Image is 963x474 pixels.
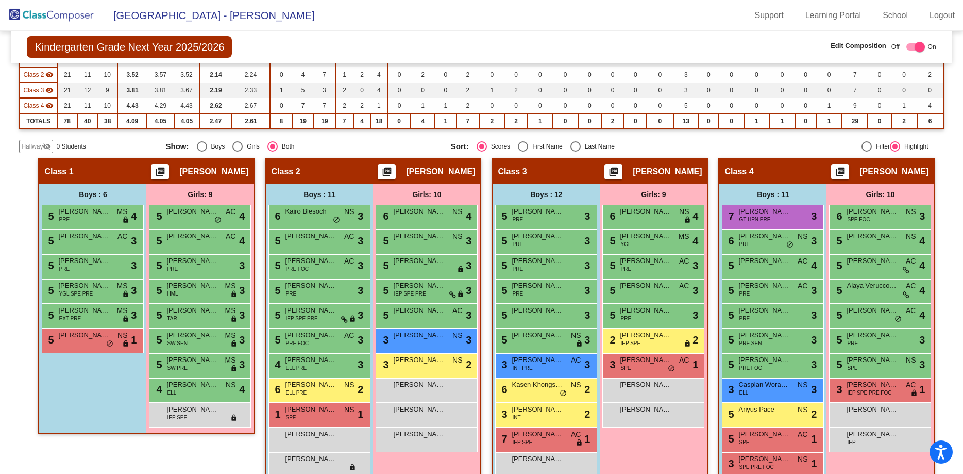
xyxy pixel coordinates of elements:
td: 0 [891,83,917,98]
td: 0 [647,83,673,98]
td: 0 [270,98,292,113]
td: 7 [314,67,335,83]
td: 1 [891,98,917,113]
span: 5 [607,235,615,247]
span: [PERSON_NAME] [847,231,898,241]
td: 2 [504,83,528,98]
span: 7 [725,210,734,222]
span: MS [678,231,689,242]
td: Liz Escutia - No Class Name [20,98,57,113]
td: 2.62 [199,98,231,113]
td: 21 [57,83,77,98]
div: Boys : 11 [719,184,826,205]
a: Logout [921,7,963,24]
td: 13 [673,113,699,129]
td: 0 [624,113,647,129]
td: 1 [816,98,842,113]
td: 0 [387,83,411,98]
td: 0 [553,98,578,113]
td: 4 [292,67,314,83]
span: PRE [59,216,70,223]
td: Katrin Lemmon - No Class Name [20,67,57,83]
span: On [928,42,936,52]
td: 4.43 [174,98,200,113]
td: 2 [335,98,353,113]
div: Girls: 9 [600,184,707,205]
span: [PERSON_NAME] [285,231,336,241]
td: 0 [528,67,553,83]
mat-icon: picture_as_pdf [154,167,166,181]
span: PRE [739,240,750,248]
td: 21 [57,67,77,83]
td: 7 [314,98,335,113]
td: 0 [816,83,842,98]
td: 2 [479,113,504,129]
td: 4 [370,83,387,98]
div: Filter [872,142,890,151]
td: 0 [387,98,411,113]
td: 0 [601,98,624,113]
span: Class 2 [23,70,44,79]
td: 0 [868,113,891,129]
td: 0 [578,83,601,98]
td: 1 [769,113,796,129]
td: 0 [270,67,292,83]
td: 2.61 [232,113,271,129]
div: Boys [207,142,225,151]
button: Print Students Details [151,164,169,179]
span: PRE [512,240,523,248]
td: 2 [457,98,480,113]
td: 1 [479,83,504,98]
td: 0 [769,83,796,98]
td: 0 [553,67,578,83]
span: AC [344,256,354,267]
td: 2 [457,67,480,83]
span: [PERSON_NAME] [847,206,898,217]
mat-icon: visibility [45,86,54,94]
span: [PERSON_NAME] [738,231,790,241]
td: 7 [335,113,353,129]
span: 5 [499,235,507,247]
td: 0 [816,67,842,83]
span: 3 [131,233,137,249]
mat-icon: picture_as_pdf [607,167,620,181]
div: Girls: 9 [146,184,254,205]
td: 0 [744,67,769,83]
span: 4 [692,208,698,224]
td: 21 [57,98,77,113]
span: AC [679,256,689,267]
td: 0 [699,83,719,98]
td: 3.52 [117,67,147,83]
span: lock [122,216,129,224]
span: 5 [380,235,388,247]
span: AC [906,256,916,267]
td: 0 [719,67,744,83]
td: 0 [387,113,411,129]
span: 6 [380,210,388,222]
span: Class 1 [44,167,73,177]
span: 5 [154,235,162,247]
td: 0 [744,83,769,98]
span: [PERSON_NAME] [166,206,218,217]
td: 1 [528,113,553,129]
span: NS [906,206,916,217]
td: 0 [353,83,371,98]
span: AC [226,231,235,242]
span: [PERSON_NAME] [620,256,671,266]
td: 0 [528,83,553,98]
span: 4 [692,233,698,249]
span: PRE [512,216,523,223]
span: [PERSON_NAME] [738,206,790,217]
span: [PERSON_NAME] [58,231,110,241]
span: 3 [584,258,590,273]
td: 19 [314,113,335,129]
td: 2 [601,113,624,129]
span: Class 3 [23,86,44,95]
td: 0 [795,98,816,113]
td: 4 [411,113,435,129]
span: 4 [239,208,245,224]
td: 7 [292,98,314,113]
mat-icon: picture_as_pdf [381,167,393,181]
td: 2.24 [232,67,271,83]
a: Support [747,7,792,24]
